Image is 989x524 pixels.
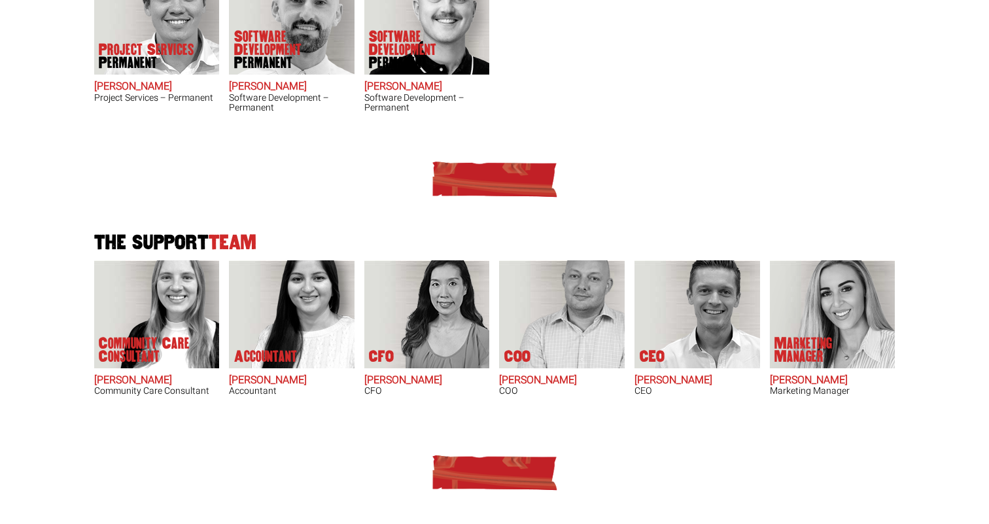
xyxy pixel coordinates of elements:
span: Permanent [369,56,474,69]
p: COO [504,350,530,363]
p: CFO [369,350,394,363]
img: Monique Rodrigues does Marketing Manager [769,260,895,368]
img: Geoff Millar's our CEO [649,260,760,368]
p: Community Care Consultant [99,337,203,363]
p: Software Development [369,30,474,69]
p: Accountant [234,350,297,363]
p: Marketing Manager [774,337,879,363]
p: Project Services [99,43,194,69]
img: Simon Moss's our COO [513,260,625,368]
h2: The Support [89,233,900,253]
p: CEO [640,350,665,363]
img: Simran Kaur does Accountant [243,260,355,368]
h3: Software Development – Permanent [364,93,490,113]
h2: [PERSON_NAME] [364,81,490,93]
h3: Marketing Manager [770,386,895,396]
h3: COO [499,386,625,396]
h3: Software Development – Permanent [229,93,355,113]
h2: [PERSON_NAME] [634,375,760,387]
h2: [PERSON_NAME] [229,81,355,93]
h2: [PERSON_NAME] [229,375,355,387]
h3: Community Care Consultant [94,386,220,396]
span: Permanent [99,56,194,69]
h3: CFO [364,386,490,396]
h3: Accountant [229,386,355,396]
h2: [PERSON_NAME] [94,375,220,387]
h2: [PERSON_NAME] [94,81,220,93]
span: Team [209,232,256,253]
h2: [PERSON_NAME] [499,375,625,387]
img: Anna Reddy does Community Care Consultant [108,260,219,368]
h2: [PERSON_NAME] [770,375,895,387]
img: Laura Yang's our CFO [378,260,489,368]
h3: CEO [634,386,760,396]
h3: Project Services – Permanent [94,93,220,103]
h2: [PERSON_NAME] [364,375,490,387]
span: Permanent [234,56,339,69]
p: Software Development [234,30,339,69]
